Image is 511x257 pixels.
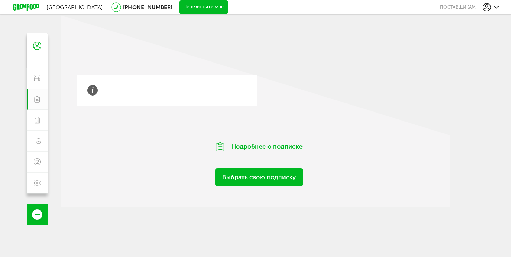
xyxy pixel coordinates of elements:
a: Выбрать свою подписку [215,168,303,186]
button: Перезвоните мне [179,0,228,14]
div: Подробнее о подписке [197,134,322,160]
img: info-grey.b4c3b60.svg [87,85,98,96]
a: [PHONE_NUMBER] [123,4,172,10]
span: [GEOGRAPHIC_DATA] [46,4,103,10]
